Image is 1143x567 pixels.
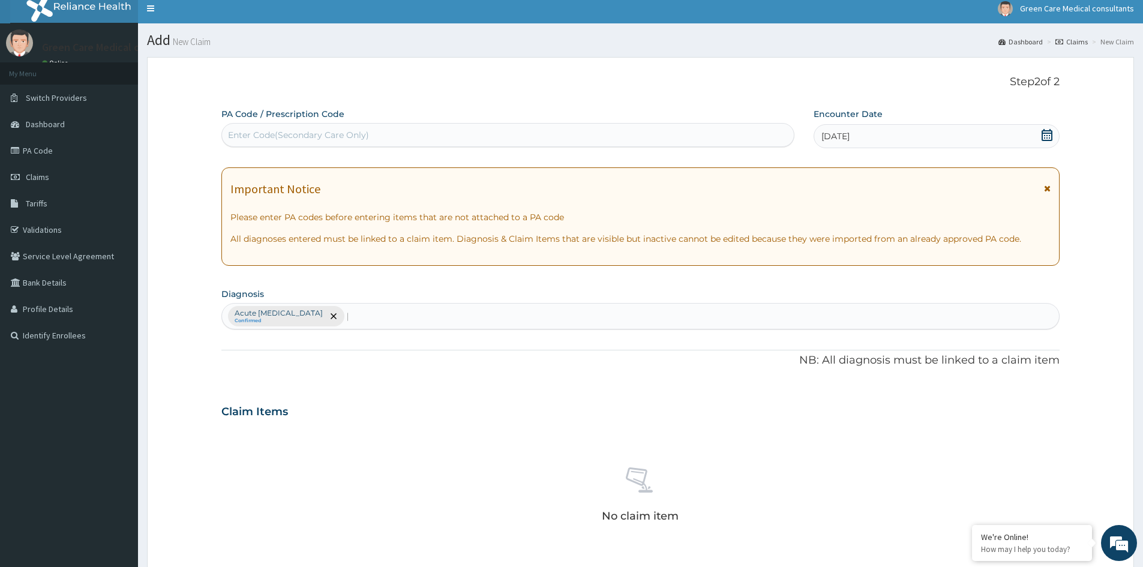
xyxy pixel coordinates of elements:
span: We're online! [70,151,166,272]
p: How may I help you today? [981,544,1083,554]
textarea: Type your message and hit 'Enter' [6,328,229,370]
span: Claims [26,172,49,182]
li: New Claim [1089,37,1134,47]
span: Dashboard [26,119,65,130]
div: We're Online! [981,532,1083,542]
h3: Claim Items [221,406,288,419]
p: Please enter PA codes before entering items that are not attached to a PA code [230,211,1051,223]
label: Diagnosis [221,288,264,300]
img: User Image [6,29,33,56]
small: Confirmed [235,318,323,324]
span: [DATE] [821,130,850,142]
label: PA Code / Prescription Code [221,108,344,120]
span: Tariffs [26,198,47,209]
div: Chat with us now [62,67,202,83]
p: Green Care Medical consultants [42,42,190,53]
a: Dashboard [998,37,1043,47]
div: Enter Code(Secondary Care Only) [228,129,369,141]
span: Green Care Medical consultants [1020,3,1134,14]
img: d_794563401_company_1708531726252_794563401 [22,60,49,90]
p: Acute [MEDICAL_DATA] [235,308,323,318]
p: All diagnoses entered must be linked to a claim item. Diagnosis & Claim Items that are visible bu... [230,233,1051,245]
label: Encounter Date [814,108,883,120]
a: Claims [1055,37,1088,47]
p: Step 2 of 2 [221,76,1060,89]
p: NB: All diagnosis must be linked to a claim item [221,353,1060,368]
h1: Important Notice [230,182,320,196]
p: No claim item [602,510,679,522]
span: Switch Providers [26,92,87,103]
h1: Add [147,32,1134,48]
small: New Claim [170,37,211,46]
div: Minimize live chat window [197,6,226,35]
a: Online [42,59,71,67]
img: User Image [998,1,1013,16]
span: remove selection option [328,311,339,322]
